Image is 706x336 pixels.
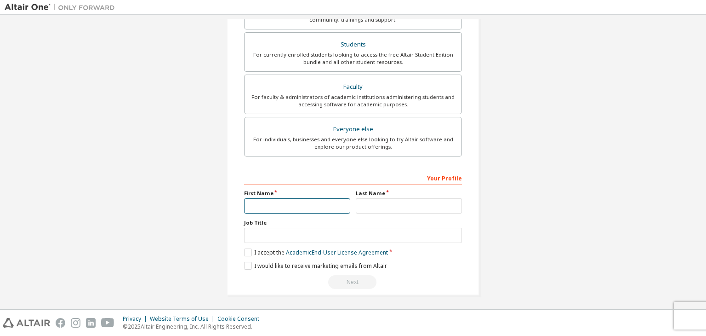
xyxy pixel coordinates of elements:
[250,51,456,66] div: For currently enrolled students looking to access the free Altair Student Edition bundle and all ...
[250,136,456,151] div: For individuals, businesses and everyone else looking to try Altair software and explore our prod...
[286,249,388,256] a: Academic End-User License Agreement
[244,219,462,226] label: Job Title
[244,170,462,185] div: Your Profile
[356,190,462,197] label: Last Name
[244,249,388,256] label: I accept the
[123,315,150,323] div: Privacy
[56,318,65,328] img: facebook.svg
[244,190,350,197] label: First Name
[86,318,96,328] img: linkedin.svg
[250,38,456,51] div: Students
[217,315,265,323] div: Cookie Consent
[5,3,120,12] img: Altair One
[101,318,114,328] img: youtube.svg
[3,318,50,328] img: altair_logo.svg
[244,262,387,270] label: I would like to receive marketing emails from Altair
[244,275,462,289] div: Read and acccept EULA to continue
[71,318,80,328] img: instagram.svg
[250,93,456,108] div: For faculty & administrators of academic institutions administering students and accessing softwa...
[123,323,265,330] p: © 2025 Altair Engineering, Inc. All Rights Reserved.
[250,81,456,93] div: Faculty
[150,315,217,323] div: Website Terms of Use
[250,123,456,136] div: Everyone else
